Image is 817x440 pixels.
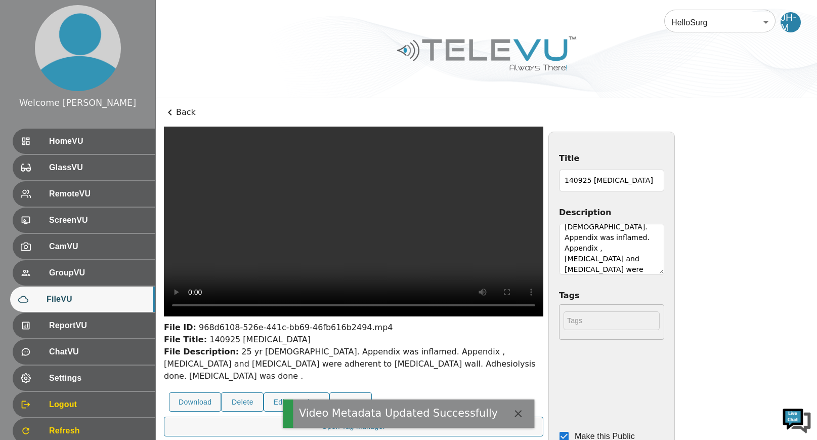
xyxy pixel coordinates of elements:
img: Logo [396,32,578,74]
span: Refresh [49,425,147,437]
div: FileVU [10,287,155,312]
div: GlassVU [13,155,155,180]
button: Delete [221,392,264,412]
strong: File Title: [164,335,207,344]
span: ChatVU [49,346,147,358]
div: 140925 [MEDICAL_DATA] [164,334,543,346]
strong: File ID: [164,323,196,332]
div: ScreenVU [13,208,155,233]
p: Back [164,106,809,118]
div: Video Metadata Updated Successfully [299,406,498,421]
label: Title [559,152,664,165]
span: RemoteVU [49,188,147,200]
span: ReportVU [49,319,147,332]
div: Welcome [PERSON_NAME] [19,96,136,109]
div: GroupVU [13,260,155,286]
div: Minimize live chat window [166,5,190,29]
label: Description [559,207,664,219]
input: Title [559,170,664,191]
span: FileVU [47,293,147,305]
div: RemoteVU [13,181,155,207]
span: HomeVU [49,135,147,147]
label: Tags [559,290,664,302]
div: CamVU [13,234,155,259]
span: Make this Public [575,431,635,440]
div: JH-M [781,12,801,32]
button: Edit Metadata [264,392,329,412]
span: GroupVU [49,267,147,279]
div: ReportVU [13,313,155,338]
span: Logout [49,398,147,411]
div: ChatVU [13,339,155,365]
textarea: Type your message and hit 'Enter' [5,276,193,312]
div: HelloSurg [664,8,776,36]
textarea: 25 yr [DEMOGRAPHIC_DATA]. Appendix was inflamed. Appendix , [MEDICAL_DATA] and [MEDICAL_DATA] wer... [559,224,664,274]
button: Move [329,392,372,412]
div: Chat with us now [53,53,170,66]
button: Open Tag Manager [164,417,543,436]
span: Settings [49,372,147,384]
img: d_736959983_company_1615157101543_736959983 [17,47,42,72]
button: Download [169,392,221,412]
strong: File Description: [164,347,239,356]
span: ScreenVU [49,214,147,226]
span: GlassVU [49,162,147,174]
span: CamVU [49,241,147,253]
div: HomeVU [13,129,155,154]
img: Chat Widget [782,405,812,435]
div: 968d6108-526e-441c-bb69-46fb616b2494.mp4 [164,322,543,334]
div: Logout [13,392,155,417]
span: We're online! [59,128,140,230]
img: profile.png [35,5,121,91]
input: Tags [564,311,660,330]
div: Settings [13,366,155,391]
div: 25 yr [DEMOGRAPHIC_DATA]. Appendix was inflamed. Appendix , [MEDICAL_DATA] and [MEDICAL_DATA] wer... [164,346,543,382]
